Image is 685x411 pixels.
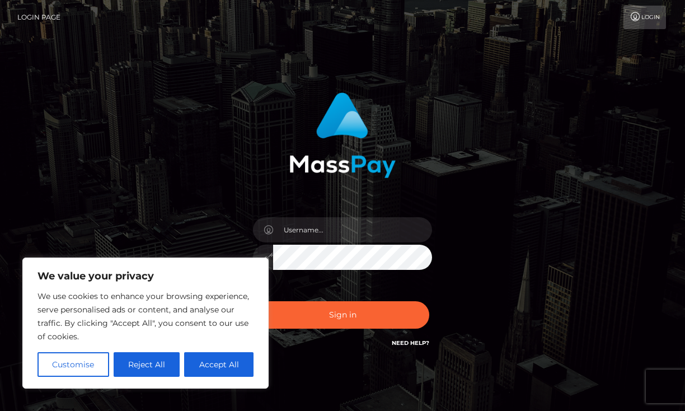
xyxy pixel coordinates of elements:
[22,258,269,389] div: We value your privacy
[289,92,396,178] img: MassPay Login
[114,352,180,377] button: Reject All
[392,339,429,347] a: Need Help?
[37,269,254,283] p: We value your privacy
[184,352,254,377] button: Accept All
[273,217,432,242] input: Username...
[37,289,254,343] p: We use cookies to enhance your browsing experience, serve personalised ads or content, and analys...
[623,6,666,29] a: Login
[17,6,60,29] a: Login Page
[256,301,429,329] button: Sign in
[37,352,109,377] button: Customise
